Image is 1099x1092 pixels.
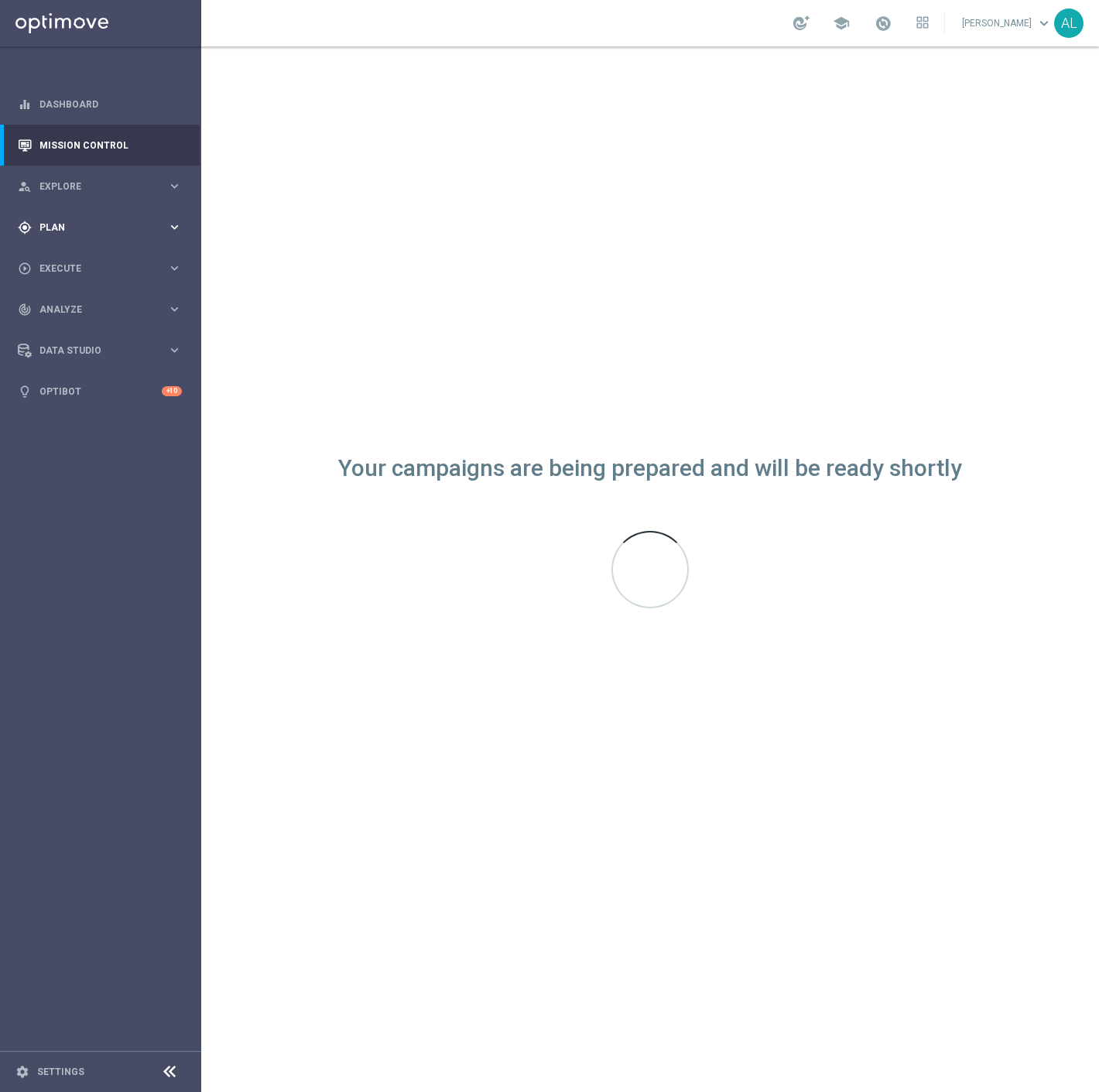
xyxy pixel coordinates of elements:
[17,262,183,275] button: play_circle_outline Execute keyboard_arrow_right
[39,223,167,232] span: Plan
[37,1067,84,1077] a: Settings
[18,371,182,412] div: Optibot
[18,84,182,125] div: Dashboard
[39,264,167,273] span: Execute
[18,125,182,166] div: Mission Control
[39,125,182,166] a: Mission Control
[39,346,167,355] span: Data Studio
[18,98,32,111] i: equalizer
[960,12,1054,35] a: [PERSON_NAME]keyboard_arrow_down
[18,262,32,276] i: play_circle_outline
[18,180,32,193] i: person_search
[39,371,162,412] a: Optibot
[1036,15,1053,32] span: keyboard_arrow_down
[17,180,183,193] button: person_search Explore keyboard_arrow_right
[18,180,167,193] div: Explore
[18,221,167,234] div: Plan
[17,344,183,357] button: Data Studio keyboard_arrow_right
[17,98,183,111] button: equalizer Dashboard
[167,302,182,317] i: keyboard_arrow_right
[18,303,32,317] i: track_changes
[18,344,167,358] div: Data Studio
[18,385,32,399] i: lightbulb
[15,1065,29,1079] i: settings
[17,221,183,234] button: gps_fixed Plan keyboard_arrow_right
[1054,9,1084,38] div: AL
[39,84,182,125] a: Dashboard
[162,386,182,396] div: +10
[17,303,183,316] button: track_changes Analyze keyboard_arrow_right
[18,221,32,234] i: gps_fixed
[17,139,183,152] button: Mission Control
[167,179,182,193] i: keyboard_arrow_right
[18,303,167,317] div: Analyze
[833,15,850,32] span: school
[18,262,167,276] div: Execute
[167,343,182,358] i: keyboard_arrow_right
[39,305,167,314] span: Analyze
[17,385,183,398] button: lightbulb Optibot +10
[39,182,167,191] span: Explore
[338,462,962,475] div: Your campaigns are being prepared and will be ready shortly
[167,220,182,234] i: keyboard_arrow_right
[167,261,182,276] i: keyboard_arrow_right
